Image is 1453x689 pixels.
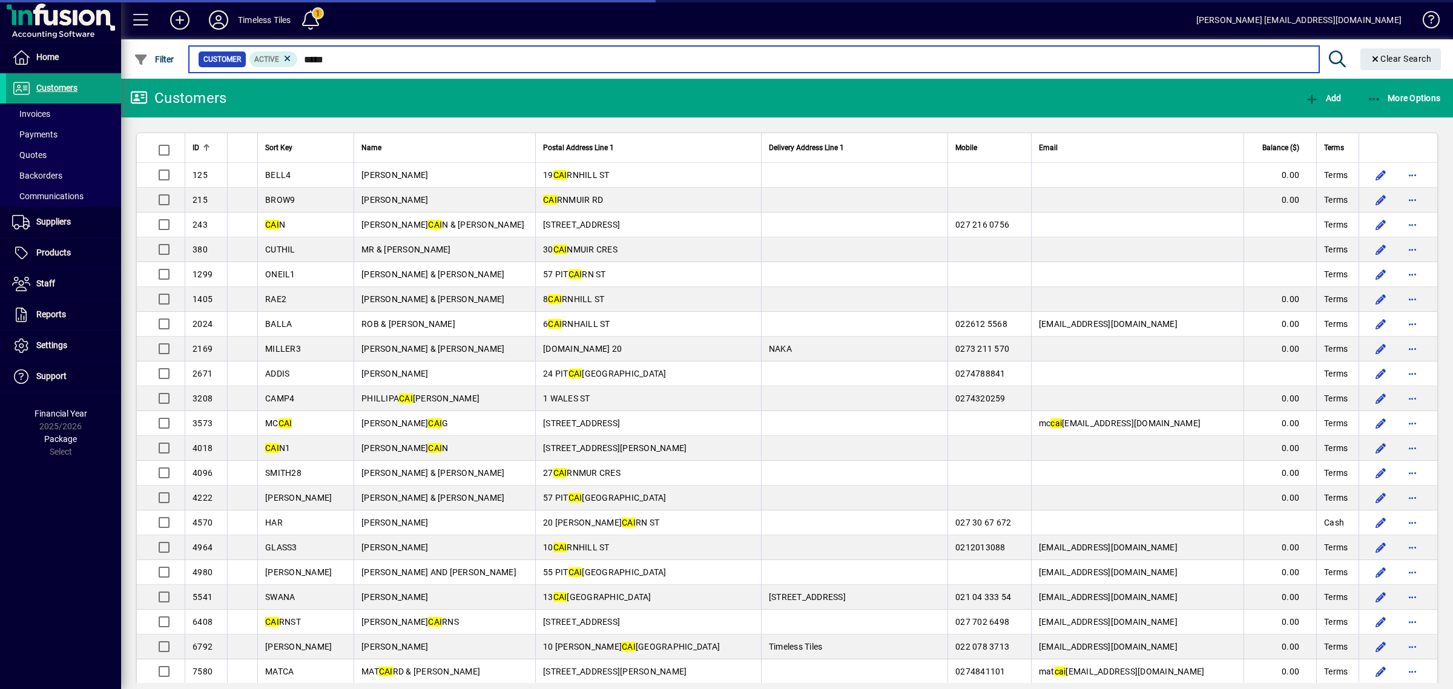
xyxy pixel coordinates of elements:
td: 0.00 [1244,386,1316,411]
span: [PERSON_NAME] [361,642,428,651]
span: [PERSON_NAME] N [361,443,448,453]
em: CAI [568,269,582,279]
button: Add [1302,87,1344,109]
span: SMITH28 [265,468,301,478]
span: ROB & [PERSON_NAME] [361,319,455,329]
a: Reports [6,300,121,330]
button: Edit [1371,488,1391,507]
span: [EMAIL_ADDRESS][DOMAIN_NAME] [1039,319,1178,329]
span: 215 [193,195,208,205]
span: 027 702 6498 [955,617,1009,627]
span: Terms [1324,492,1348,504]
span: 027 216 0756 [955,220,1009,229]
button: Edit [1371,314,1391,334]
span: 3208 [193,394,213,403]
em: CAI [428,443,442,453]
span: Terms [1324,467,1348,479]
button: More options [1403,612,1422,631]
span: 4980 [193,567,213,577]
span: Terms [1324,268,1348,280]
span: [PERSON_NAME] & [PERSON_NAME] [361,344,504,354]
em: CAI [428,418,442,428]
button: Edit [1371,289,1391,309]
button: More options [1403,265,1422,284]
button: Edit [1371,414,1391,433]
span: 24 PIT [GEOGRAPHIC_DATA] [543,369,667,378]
span: Terms [1324,442,1348,454]
span: 4096 [193,468,213,478]
button: More options [1403,364,1422,383]
span: ID [193,141,199,154]
span: mat [EMAIL_ADDRESS][DOMAIN_NAME] [1039,667,1205,676]
span: 30 NMUIR CRES [543,245,618,254]
span: 20 [PERSON_NAME] RN ST [543,518,659,527]
span: N1 [265,443,290,453]
span: MAT RD & [PERSON_NAME] [361,667,480,676]
button: More options [1403,339,1422,358]
em: CAI [568,493,582,503]
span: 8 RNHILL ST [543,294,604,304]
button: More options [1403,240,1422,259]
span: Reports [36,309,66,319]
span: Mobile [955,141,977,154]
span: 6792 [193,642,213,651]
a: Suppliers [6,207,121,237]
span: 2169 [193,344,213,354]
em: CAI [278,418,292,428]
span: Staff [36,279,55,288]
span: GLASS3 [265,542,297,552]
em: CAI [265,220,279,229]
div: ID [193,141,220,154]
span: Terms [1324,566,1348,578]
div: Timeless Tiles [238,10,291,30]
span: Terms [1324,194,1348,206]
span: N [265,220,285,229]
button: Add [160,9,199,31]
span: MR & [PERSON_NAME] [361,245,451,254]
span: [PERSON_NAME] [361,170,428,180]
button: Edit [1371,265,1391,284]
span: 022612 5568 [955,319,1007,329]
span: 243 [193,220,208,229]
em: CAI [553,468,567,478]
span: Balance ($) [1262,141,1299,154]
span: [PERSON_NAME] [361,542,428,552]
span: Sort Key [265,141,292,154]
em: CAI [543,195,557,205]
span: Terms [1324,665,1348,677]
button: More options [1403,190,1422,209]
span: 4222 [193,493,213,503]
span: 6 RNHAILL ST [543,319,610,329]
span: Terms [1324,343,1348,355]
button: More options [1403,165,1422,185]
button: More options [1403,414,1422,433]
a: Quotes [6,145,121,165]
span: CUTHIL [265,245,295,254]
div: Email [1039,141,1236,154]
button: More options [1403,538,1422,557]
td: 0.00 [1244,486,1316,510]
em: CAI [428,220,442,229]
span: Terms [1324,243,1348,255]
button: Edit [1371,637,1391,656]
div: Balance ($) [1251,141,1310,154]
span: [PERSON_NAME] RNS [361,617,459,627]
span: [STREET_ADDRESS] [543,418,620,428]
span: RNST [265,617,301,627]
span: Invoices [12,109,50,119]
button: More Options [1364,87,1444,109]
button: More options [1403,587,1422,607]
mat-chip: Activation Status: Active [249,51,298,67]
span: 0273 211 570 [955,344,1009,354]
span: Terms [1324,541,1348,553]
button: Filter [131,48,177,70]
button: Edit [1371,587,1391,607]
span: [PERSON_NAME] [265,567,332,577]
span: 0274841101 [955,667,1006,676]
span: ONEIL1 [265,269,295,279]
span: Add [1305,93,1341,103]
span: BELL4 [265,170,291,180]
button: Edit [1371,364,1391,383]
span: [EMAIL_ADDRESS][DOMAIN_NAME] [1039,642,1178,651]
span: 1299 [193,269,213,279]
